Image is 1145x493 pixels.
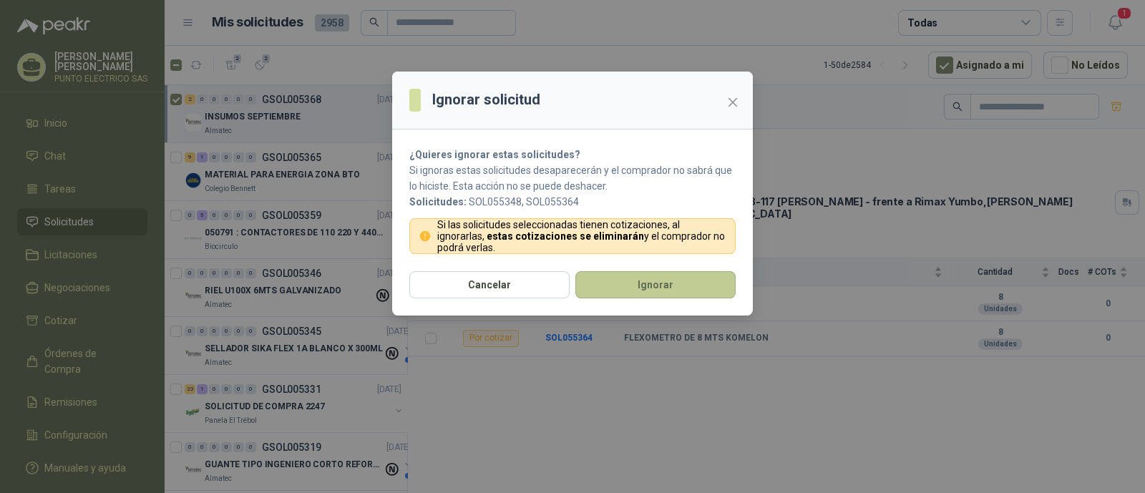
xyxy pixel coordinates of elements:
h3: Ignorar solicitud [432,89,540,111]
strong: estas cotizaciones se eliminarán [487,230,644,242]
p: Si las solicitudes seleccionadas tienen cotizaciones, al ignorarlas, y el comprador no podrá verlas. [437,219,727,253]
button: Ignorar [575,271,736,298]
span: close [727,97,739,108]
button: Close [721,91,744,114]
b: Solicitudes: [409,196,467,208]
p: SOL055348, SOL055364 [409,194,736,210]
p: Si ignoras estas solicitudes desaparecerán y el comprador no sabrá que lo hiciste. Esta acción no... [409,162,736,194]
button: Cancelar [409,271,570,298]
strong: ¿Quieres ignorar estas solicitudes? [409,149,580,160]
